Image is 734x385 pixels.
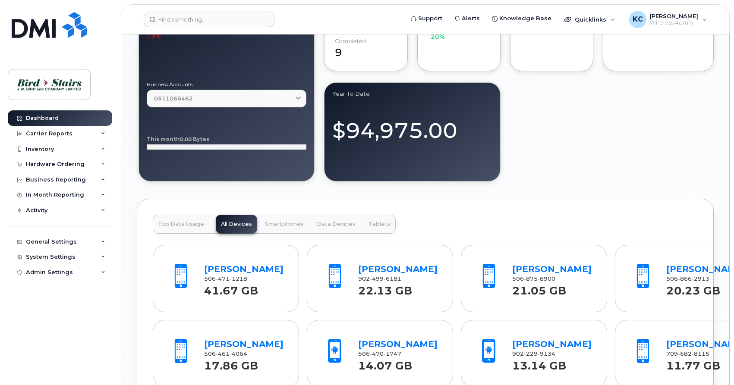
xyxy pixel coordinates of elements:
button: Tablets [363,215,396,234]
span: 902 [512,351,555,357]
span: 229 [524,351,538,357]
span: Top Data Usage [158,221,204,228]
div: completed [335,38,366,44]
a: [PERSON_NAME] [204,339,284,349]
span: 8115 [692,351,709,357]
span: 9134 [538,351,555,357]
span: 506 [204,351,247,357]
span: KC [633,14,643,25]
div: Kris Clarke [623,11,713,28]
span: 506 [204,275,247,282]
span: 499 [370,275,384,282]
span: 471 [216,275,230,282]
span: Smartphones [265,221,304,228]
span: 875 [524,275,538,282]
span: 506 [666,275,709,282]
a: Support [405,10,448,27]
tspan: This month [147,136,180,142]
span: Data Devices [317,221,356,228]
button: Smartphones [260,215,309,234]
div: $94,975.00 [332,108,492,145]
span: 461 [216,351,230,357]
div: Quicklinks [558,11,621,28]
strong: 17.86 GB [204,354,258,372]
span: 0511066462 [154,94,193,103]
button: Top Data Usage [153,215,209,234]
span: 13% [147,32,161,41]
strong: 21.05 GB [512,279,566,297]
span: 866 [678,275,692,282]
span: Alerts [462,14,480,23]
span: 902 [358,275,401,282]
a: [PERSON_NAME] [358,264,438,274]
strong: 13.14 GB [512,354,566,372]
div: Year to Date [332,91,492,97]
strong: 14.07 GB [358,354,412,372]
tspan: 0.00 Bytes [180,136,209,142]
span: 4064 [230,351,247,357]
span: 6181 [384,275,401,282]
button: Data Devices [312,215,361,234]
input: Find something... [144,12,274,27]
span: 1218 [230,275,247,282]
a: [PERSON_NAME] [358,339,438,349]
div: 9 [335,38,397,60]
span: Tablets [369,221,391,228]
span: 709 [666,351,709,357]
label: Business Accounts [147,82,306,87]
span: [PERSON_NAME] [650,13,698,19]
span: 682 [678,351,692,357]
strong: 20.23 GB [666,279,720,297]
a: Alerts [448,10,486,27]
a: [PERSON_NAME] [204,264,284,274]
span: Quicklinks [575,16,606,23]
span: Wireless Admin [650,19,698,26]
a: 0511066462 [147,90,306,107]
a: [PERSON_NAME] [512,339,592,349]
span: Knowledge Base [499,14,551,23]
strong: 22.13 GB [358,279,412,297]
iframe: Messenger Launcher [696,347,728,379]
a: Knowledge Base [486,10,558,27]
span: 1747 [384,351,401,357]
strong: 11.77 GB [666,354,720,372]
span: -20% [428,32,445,41]
span: 8900 [538,275,555,282]
a: [PERSON_NAME] [512,264,592,274]
span: 506 [512,275,555,282]
span: 470 [370,351,384,357]
span: 2913 [692,275,709,282]
span: 506 [358,351,401,357]
strong: 41.67 GB [204,279,258,297]
span: Support [418,14,442,23]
